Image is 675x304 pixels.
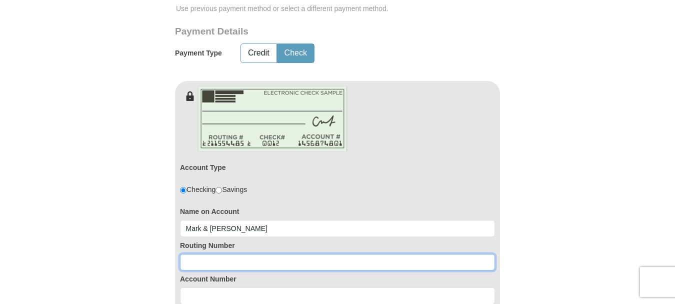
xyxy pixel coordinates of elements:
label: Account Type [180,162,226,172]
label: Account Number [180,274,495,284]
h5: Payment Type [175,49,222,57]
div: Checking Savings [180,184,247,194]
label: Name on Account [180,206,495,216]
button: Credit [241,44,276,62]
label: Routing Number [180,240,495,250]
span: Use previous payment method or select a different payment method. [176,3,501,13]
button: Check [277,44,314,62]
img: check-en.png [197,86,347,151]
h3: Payment Details [175,26,430,37]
